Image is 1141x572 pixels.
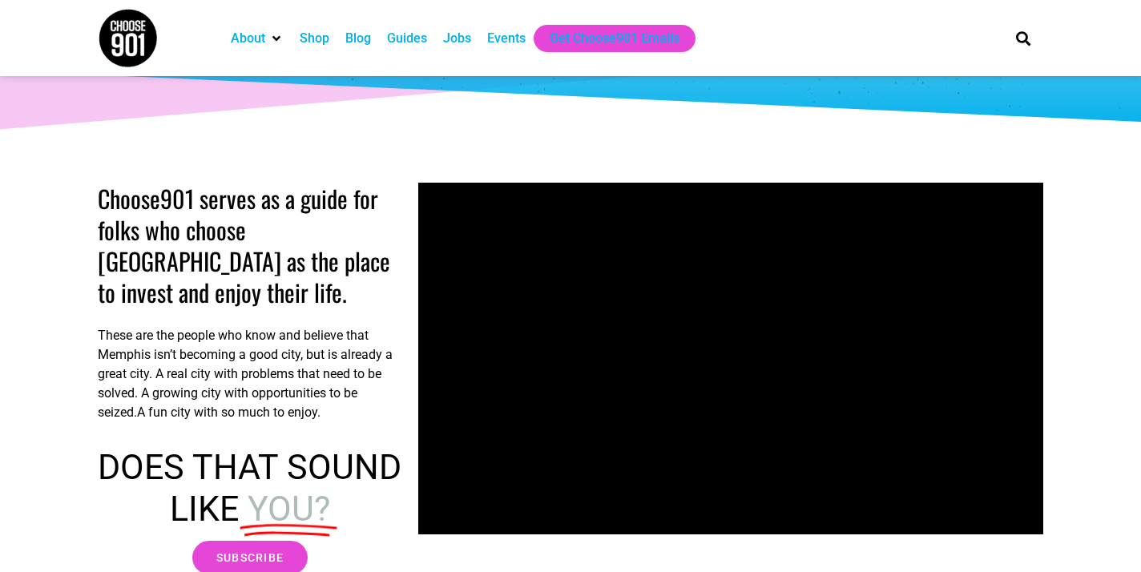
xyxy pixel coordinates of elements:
[550,29,679,48] a: Get Choose901 Emails
[248,489,330,530] span: YOU?
[300,29,329,48] a: Shop
[223,25,989,52] nav: Main nav
[98,326,402,422] p: These are the people who know and believe that Memphis isn’t becoming a good city, but is already...
[443,29,471,48] a: Jobs
[418,183,1043,534] iframe: vimeo Video Player
[1010,25,1037,51] div: Search
[231,29,265,48] a: About
[98,183,402,308] h2: Choose901 serves as a guide for folks who choose [GEOGRAPHIC_DATA] as the place to invest and enj...
[345,29,371,48] a: Blog
[98,447,401,529] span: DOES THAT SOUND LIKE
[137,405,321,420] span: A fun city with so much to enjoy.
[487,29,526,48] a: Events
[387,29,427,48] a: Guides
[216,552,284,563] span: Subscribe
[223,25,292,52] div: About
